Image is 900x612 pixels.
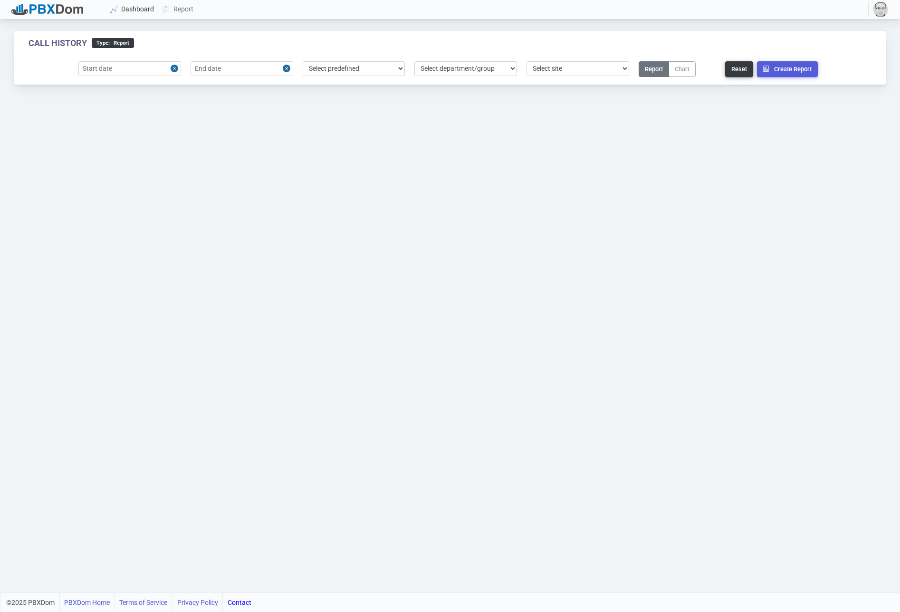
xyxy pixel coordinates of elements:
div: type : [92,38,134,48]
button: Create Report [757,61,818,77]
button: Close [171,61,181,76]
a: Contact [228,593,251,612]
input: End date [191,61,293,76]
span: Report [110,40,129,46]
a: Dashboard [106,0,159,18]
a: Privacy Policy [177,593,218,612]
button: Reset [725,61,753,77]
input: Start date [78,61,181,76]
a: Terms of Service [119,593,167,612]
a: Report [159,0,198,18]
button: Chart [669,61,696,77]
button: Report [639,61,669,77]
button: Close [283,61,293,76]
div: ©2025 PBXDom [6,593,251,612]
img: 59815a3c8890a36c254578057cc7be37 [873,2,888,17]
div: Call History [29,38,87,48]
a: PBXDom Home [64,593,110,612]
